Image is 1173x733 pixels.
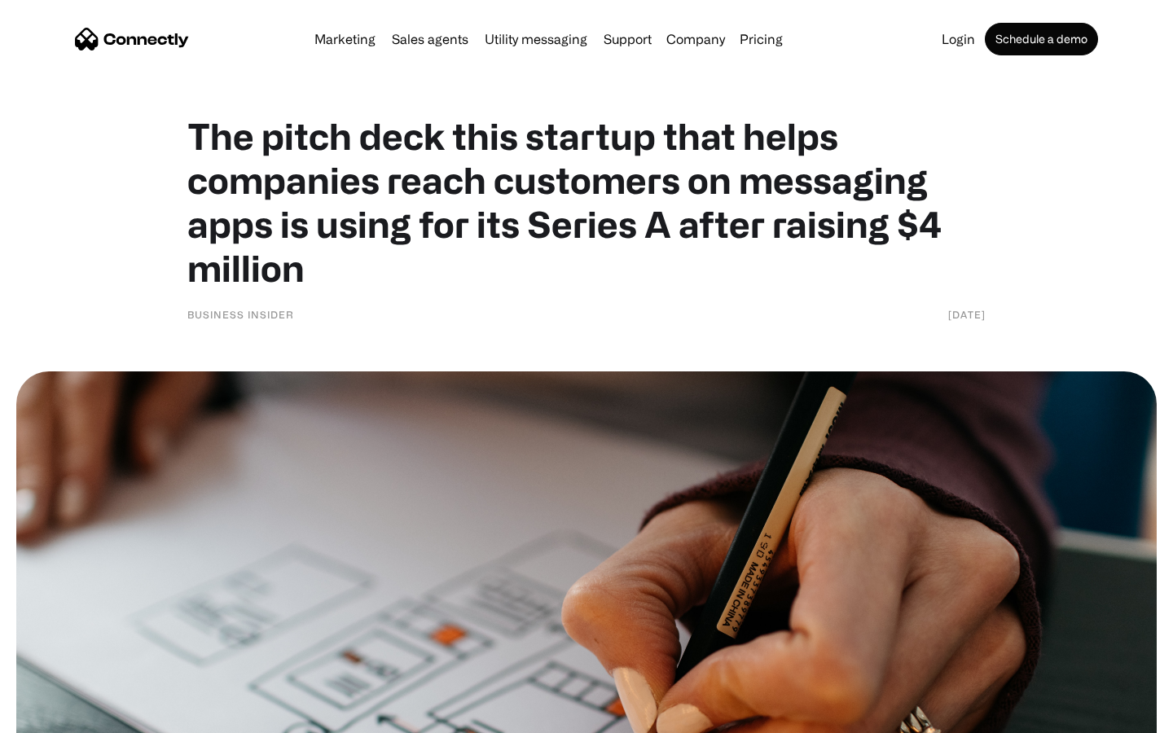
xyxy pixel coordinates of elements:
[187,114,986,290] h1: The pitch deck this startup that helps companies reach customers on messaging apps is using for i...
[985,23,1098,55] a: Schedule a demo
[187,306,294,323] div: Business Insider
[935,33,982,46] a: Login
[33,704,98,727] ul: Language list
[16,704,98,727] aside: Language selected: English
[948,306,986,323] div: [DATE]
[733,33,789,46] a: Pricing
[597,33,658,46] a: Support
[478,33,594,46] a: Utility messaging
[385,33,475,46] a: Sales agents
[666,28,725,50] div: Company
[308,33,382,46] a: Marketing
